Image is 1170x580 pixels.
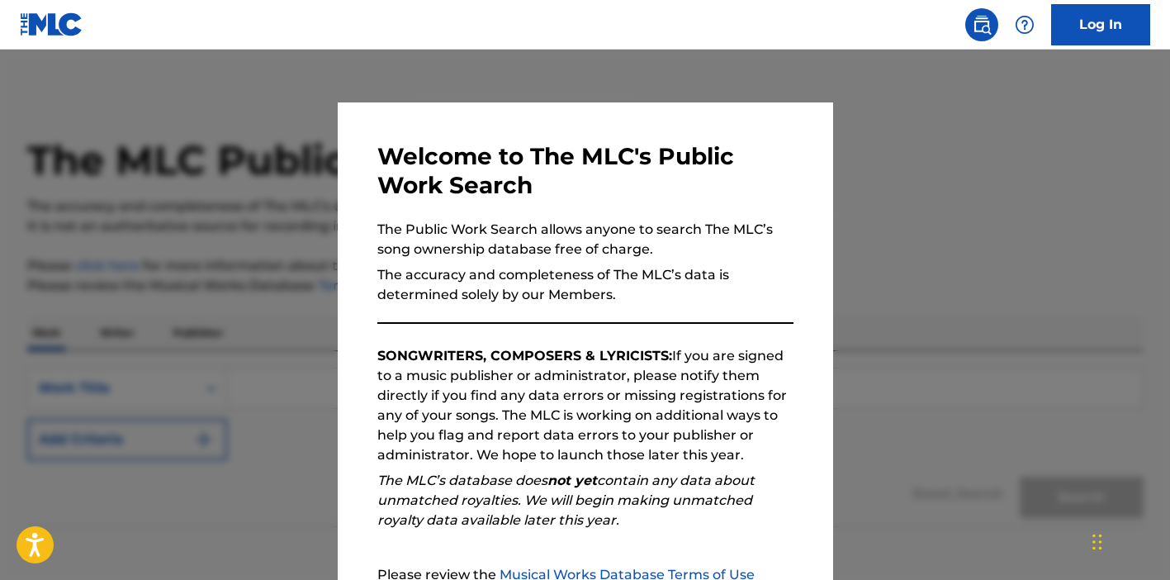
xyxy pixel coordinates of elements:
img: MLC Logo [20,12,83,36]
div: Help [1008,8,1041,41]
p: If you are signed to a music publisher or administrator, please notify them directly if you find ... [377,346,793,465]
h3: Welcome to The MLC's Public Work Search [377,142,793,200]
p: The accuracy and completeness of The MLC’s data is determined solely by our Members. [377,265,793,305]
img: help [1015,15,1035,35]
div: Drag [1092,517,1102,567]
strong: SONGWRITERS, COMPOSERS & LYRICISTS: [377,348,672,364]
a: Log In [1051,4,1150,45]
iframe: Chat Widget [1087,501,1170,580]
img: search [972,15,992,35]
a: Public Search [965,8,998,41]
strong: not yet [547,473,597,488]
em: The MLC’s database does contain any data about unmatched royalties. We will begin making unmatche... [377,473,755,528]
p: The Public Work Search allows anyone to search The MLC’s song ownership database free of charge. [377,220,793,259]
